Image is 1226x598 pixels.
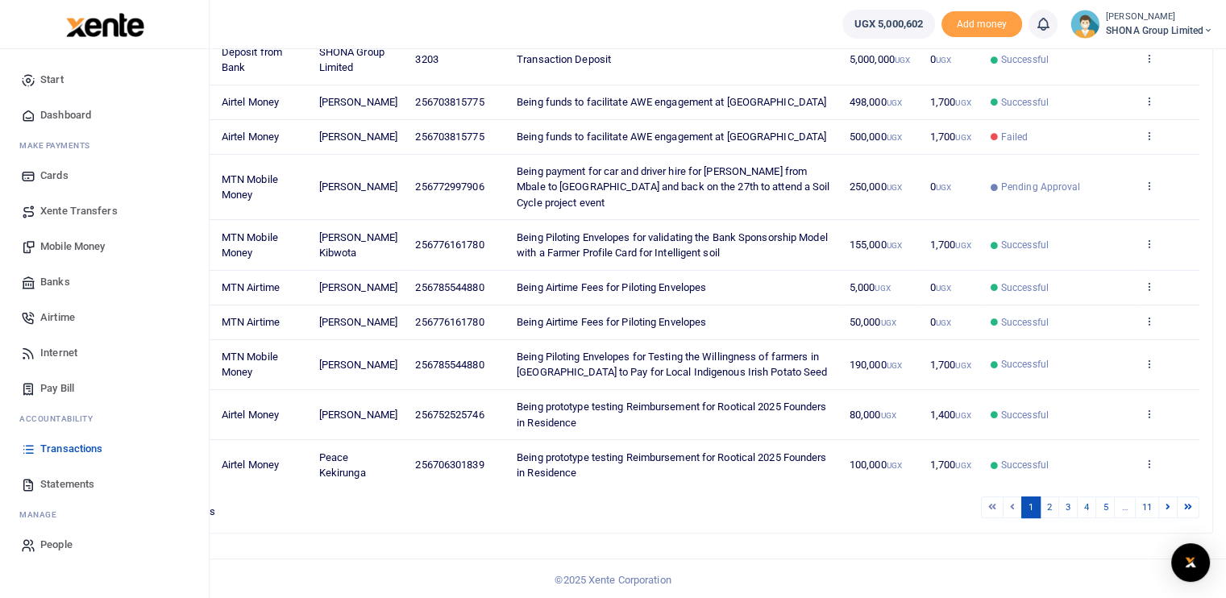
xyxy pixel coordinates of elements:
span: 0 [930,181,951,193]
a: 11 [1135,496,1159,518]
span: countability [31,413,93,425]
span: MTN Mobile Money [222,173,278,201]
span: Successful [1001,458,1049,472]
span: Successful [1001,315,1049,330]
a: 2 [1040,496,1059,518]
a: Add money [941,17,1022,29]
span: MTN Airtime [222,281,280,293]
span: Pay Bill [40,380,74,397]
li: Wallet ballance [836,10,941,39]
span: MTN Mobile Money [222,231,278,260]
span: Banks [40,274,70,290]
span: 1,700 [930,96,971,108]
span: Airtel Money [222,409,279,421]
a: 5 [1095,496,1115,518]
img: profile-user [1070,10,1099,39]
span: [PERSON_NAME] Kibwota [319,231,397,260]
span: [PERSON_NAME] [319,409,397,421]
span: Being prototype testing Reimbursement for Rootical 2025 Founders in Residence [517,451,826,480]
span: 3203 [415,53,438,65]
small: [PERSON_NAME] [1106,10,1213,24]
span: Being prototype testing Reimbursement for Rootical 2025 Founders in Residence [517,401,826,429]
span: ake Payments [27,139,90,152]
a: Banks [13,264,196,300]
small: UGX [955,461,970,470]
span: Being Piloting Envelopes for Testing the Willingness of farmers in [GEOGRAPHIC_DATA] to Pay for L... [517,351,827,379]
span: [PERSON_NAME] [319,181,397,193]
span: Transaction Deposit [517,53,611,65]
small: UGX [955,411,970,420]
a: profile-user [PERSON_NAME] SHONA Group Limited [1070,10,1213,39]
small: UGX [895,56,910,64]
span: People [40,537,73,553]
a: Internet [13,335,196,371]
span: Dashboard [40,107,91,123]
span: 1,700 [930,131,971,143]
small: UGX [880,411,896,420]
a: UGX 5,000,602 [842,10,935,39]
div: Open Intercom Messenger [1171,543,1210,582]
small: UGX [887,133,902,142]
span: 0 [930,281,951,293]
span: 0 [930,316,951,328]
span: Pending Approval [1001,180,1081,194]
span: Airtel Money [222,96,279,108]
a: Dashboard [13,98,196,133]
span: Being funds to facilitate AWE engagement at [GEOGRAPHIC_DATA] [517,96,826,108]
span: Airtime [40,309,75,326]
span: 5,000 [850,281,891,293]
span: 500,000 [850,131,902,143]
a: Airtime [13,300,196,335]
span: 100,000 [850,459,902,471]
small: UGX [887,461,902,470]
span: MTN Mobile Money [222,351,278,379]
span: Statements [40,476,94,492]
span: [PERSON_NAME] [319,281,397,293]
span: Being Airtime Fees for Piloting Envelopes [517,316,706,328]
span: 0 [930,53,951,65]
small: UGX [880,318,896,327]
span: [PERSON_NAME] [319,359,397,371]
a: Xente Transfers [13,193,196,229]
span: MTN Airtime [222,316,280,328]
li: Toup your wallet [941,11,1022,38]
span: 256706301839 [415,459,484,471]
span: 1,700 [930,239,971,251]
span: Start [40,72,64,88]
span: [PERSON_NAME] [319,316,397,328]
a: Pay Bill [13,371,196,406]
small: UGX [955,133,970,142]
span: Cards [40,168,69,184]
div: Showing 1 to 10 of 108 entries [75,495,537,520]
span: anage [27,509,57,521]
span: Successful [1001,52,1049,67]
li: Ac [13,406,196,431]
span: 190,000 [850,359,902,371]
span: Being payment for car and driver hire for [PERSON_NAME] from Mbale to [GEOGRAPHIC_DATA] and back ... [517,165,829,209]
span: Successful [1001,238,1049,252]
span: Being Piloting Envelopes for validating the Bank Sponsorship Model with a Farmer Profile Card for... [517,231,828,260]
span: Xente Transfers [40,203,118,219]
img: logo-large [66,13,144,37]
span: 498,000 [850,96,902,108]
span: 256776161780 [415,316,484,328]
span: Failed [1001,130,1029,144]
span: Airtel Money [222,131,279,143]
span: Being Airtime Fees for Piloting Envelopes [517,281,706,293]
a: 3 [1058,496,1078,518]
span: 256772997906 [415,181,484,193]
a: Transactions [13,431,196,467]
small: UGX [936,183,951,192]
small: UGX [887,241,902,250]
a: logo-small logo-large logo-large [64,18,144,30]
span: 256703815775 [415,131,484,143]
span: 256776161780 [415,239,484,251]
span: 5,000,000 [850,53,910,65]
small: UGX [936,56,951,64]
li: M [13,502,196,527]
span: 80,000 [850,409,896,421]
a: 1 [1021,496,1041,518]
small: UGX [936,284,951,293]
a: Mobile Money [13,229,196,264]
span: 50,000 [850,316,896,328]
